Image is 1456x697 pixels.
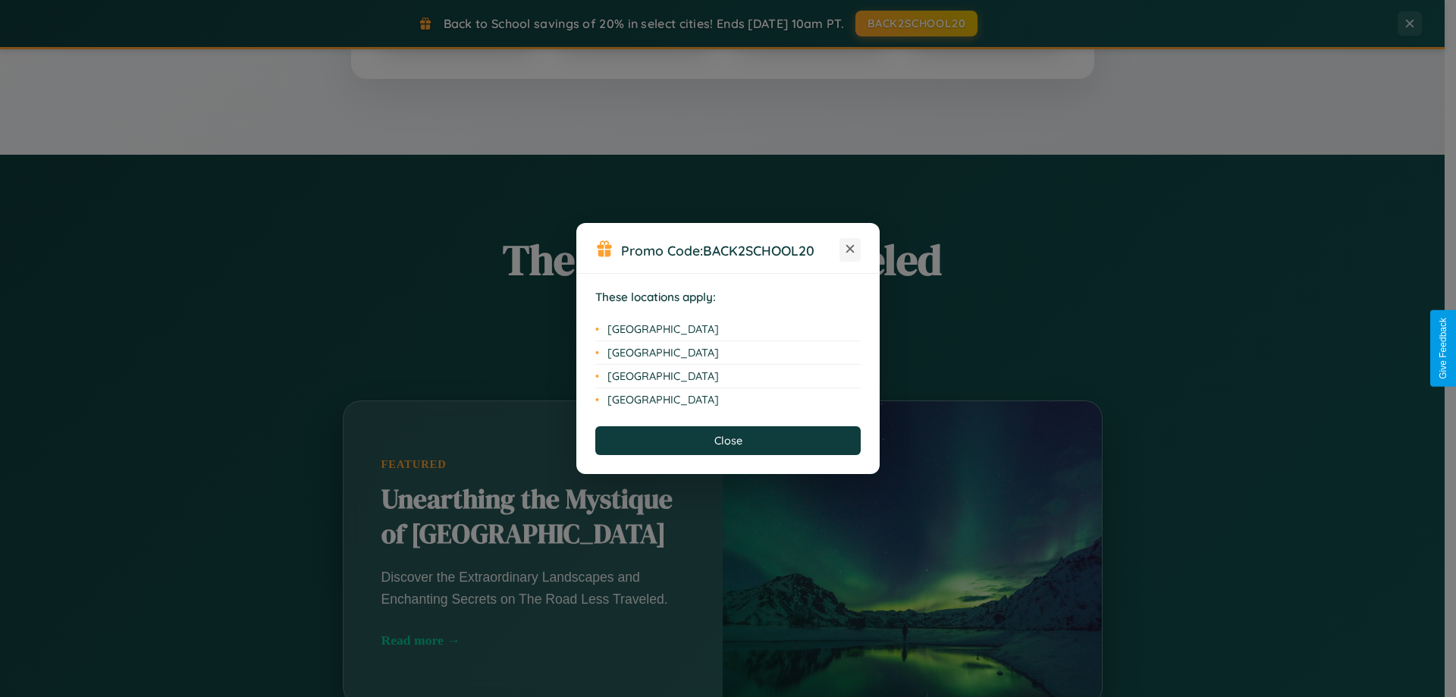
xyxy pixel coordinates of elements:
b: BACK2SCHOOL20 [703,242,814,259]
li: [GEOGRAPHIC_DATA] [595,365,861,388]
button: Close [595,426,861,455]
strong: These locations apply: [595,290,716,304]
li: [GEOGRAPHIC_DATA] [595,341,861,365]
li: [GEOGRAPHIC_DATA] [595,388,861,411]
div: Give Feedback [1438,318,1448,379]
li: [GEOGRAPHIC_DATA] [595,318,861,341]
h3: Promo Code: [621,242,839,259]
